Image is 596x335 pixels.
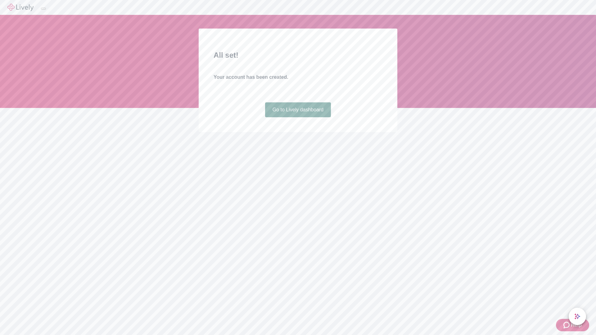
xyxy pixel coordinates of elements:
[556,319,589,331] button: Zendesk support iconHelp
[574,313,580,319] svg: Lively AI Assistant
[571,321,582,329] span: Help
[41,8,46,10] button: Log out
[214,50,382,61] h2: All set!
[265,102,331,117] a: Go to Lively dashboard
[7,4,34,11] img: Lively
[563,321,571,329] svg: Zendesk support icon
[569,308,586,325] button: chat
[214,74,382,81] h4: Your account has been created.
